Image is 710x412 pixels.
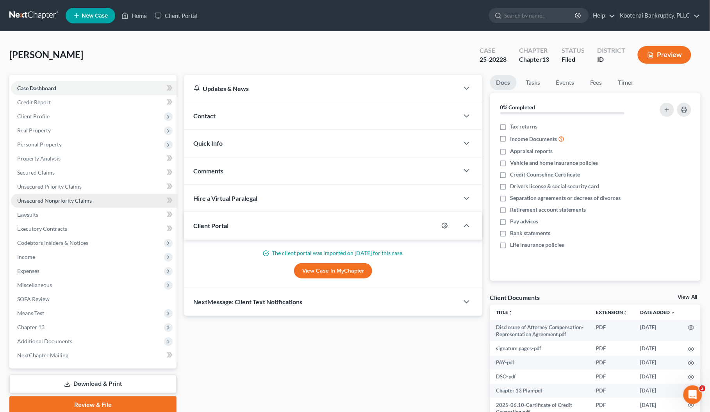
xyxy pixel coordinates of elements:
span: Lawsuits [17,211,38,218]
a: Lawsuits [11,208,177,222]
span: Quick Info [194,139,223,147]
a: Download & Print [9,375,177,393]
span: Hire a Virtual Paralegal [194,194,258,202]
i: expand_more [671,310,676,315]
a: Property Analysis [11,152,177,166]
div: Statement of Financial Affairs - Payments Made in the Last 90 days [11,148,145,170]
img: Profile image for Lindsey [106,12,122,28]
span: NextMessage: Client Text Notifications [194,298,303,305]
div: Close [134,12,148,27]
span: 13 [542,55,549,63]
div: Updates & News [194,84,450,93]
a: NextChapter Mailing [11,348,177,362]
span: Vehicle and home insurance policies [510,159,598,167]
span: Real Property [17,127,51,134]
td: [DATE] [634,320,682,342]
div: ID [597,55,625,64]
a: Docs [490,75,517,90]
span: Appraisal reports [510,147,553,155]
span: Income [17,253,35,260]
div: Statement of Financial Affairs - Payments Made in the Last 90 days [16,151,131,167]
p: How can we help? [16,69,141,82]
a: Date Added expand_more [640,309,676,315]
span: Help [124,263,136,269]
div: Amendments [11,199,145,214]
span: Tax returns [510,123,538,130]
td: PAY-pdf [490,356,590,370]
td: PDF [590,341,634,355]
span: Client Profile [17,113,50,119]
iframe: To enrich screen reader interactions, please activate Accessibility in Grammarly extension settings [683,385,702,404]
div: Send us a message [16,98,130,107]
div: Adding Income [11,185,145,199]
a: Events [550,75,581,90]
span: Secured Claims [17,169,55,176]
a: Case Dashboard [11,81,177,95]
span: Client Portal [194,222,229,229]
div: Case [480,46,507,55]
span: Means Test [17,310,44,316]
span: Personal Property [17,141,62,148]
td: PDF [590,356,634,370]
div: We typically reply in a few hours [16,107,130,115]
i: unfold_more [623,310,628,315]
a: Credit Report [11,95,177,109]
a: Client Portal [151,9,202,23]
span: Chapter 13 [17,324,45,330]
span: Executory Contracts [17,225,67,232]
div: District [597,46,625,55]
div: Chapter [519,55,549,64]
input: Search by name... [505,8,576,23]
p: The client portal was imported on [DATE] for this case. [194,249,473,257]
span: Case Dashboard [17,85,56,91]
td: [DATE] [634,384,682,398]
div: Attorney's Disclosure of Compensation [16,173,131,182]
span: Income Documents [510,135,557,143]
button: Preview [638,46,691,64]
a: Executory Contracts [11,222,177,236]
div: 25-20228 [480,55,507,64]
a: View Case in MyChapter [294,263,372,279]
span: Miscellaneous [17,282,52,288]
a: Fees [584,75,609,90]
span: Contact [194,112,216,119]
span: SOFA Review [17,296,50,302]
td: DSO-pdf [490,370,590,384]
img: Profile image for Emma [91,12,107,28]
span: Expenses [17,268,39,274]
button: Messages [52,244,104,275]
span: Unsecured Priority Claims [17,183,82,190]
td: [DATE] [634,356,682,370]
a: Extensionunfold_more [596,309,628,315]
img: logo [16,18,61,25]
td: signature pages-pdf [490,341,590,355]
div: Client Documents [490,293,540,301]
div: Send us a messageWe typically reply in a few hours [8,92,148,121]
span: Credit Counseling Certificate [510,171,580,178]
span: Messages [65,263,92,269]
div: Filed [562,55,585,64]
span: Search for help [16,133,63,141]
span: NextChapter Mailing [17,352,68,358]
td: Disclosure of Attorney Compensation- Representation Agreement.pdf [490,320,590,342]
span: Bank statements [510,229,551,237]
td: [DATE] [634,341,682,355]
span: Home [17,263,35,269]
span: New Case [82,13,108,19]
span: Codebtors Insiders & Notices [17,239,88,246]
span: Unsecured Nonpriority Claims [17,197,92,204]
span: Property Analysis [17,155,61,162]
a: Secured Claims [11,166,177,180]
div: Amendments [16,202,131,210]
img: Profile image for James [77,12,92,28]
td: [DATE] [634,370,682,384]
div: Chapter [519,46,549,55]
span: Credit Report [17,99,51,105]
a: Tasks [520,75,547,90]
a: Kootenai Bankruptcy, PLLC [616,9,700,23]
span: Comments [194,167,224,175]
span: Retirement account statements [510,206,586,214]
a: View All [678,294,698,300]
td: Chapter 13 Plan-pdf [490,384,590,398]
span: Drivers license & social security card [510,182,599,190]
